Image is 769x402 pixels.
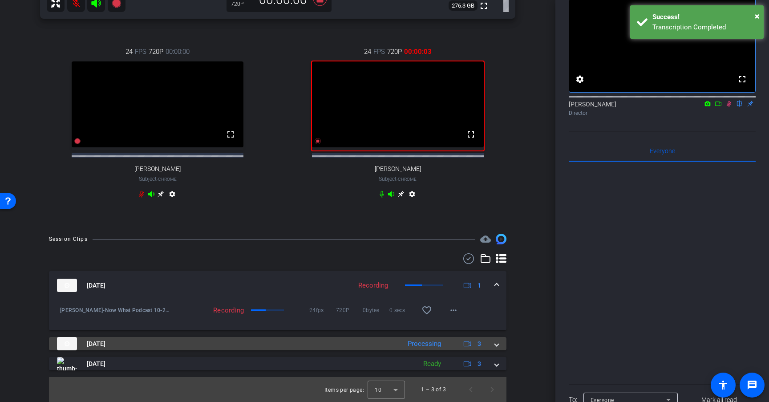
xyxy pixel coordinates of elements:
span: Chrome [158,177,177,182]
span: 00:00:03 [404,47,432,57]
span: [PERSON_NAME] [134,165,181,173]
span: 3 [478,359,481,369]
img: thumb-nail [57,337,77,350]
mat-icon: fullscreen [737,74,748,85]
span: 720P [387,47,402,57]
mat-icon: cloud_upload [480,234,491,244]
mat-expansion-panel-header: thumb-nail[DATE]Processing3 [49,337,506,350]
button: Next page [482,379,503,400]
span: 0bytes [363,306,389,315]
span: [DATE] [87,359,105,369]
span: 24 [125,47,133,57]
div: Transcription Completed [652,22,757,32]
div: Director [569,109,756,117]
button: Close [755,9,760,23]
span: FPS [135,47,146,57]
span: Everyone [650,148,675,154]
span: 720P [149,47,163,57]
mat-icon: fullscreen [478,0,489,11]
span: Subject [139,175,177,183]
div: Recording [354,280,393,291]
div: 1 – 3 of 3 [421,385,446,394]
div: Ready [419,359,445,369]
div: Session Clips [49,235,88,244]
span: - [157,176,158,182]
span: 3 [478,339,481,349]
mat-icon: accessibility [718,380,729,390]
mat-icon: message [747,380,757,390]
div: thumb-nail[DATE]Recording1 [49,300,506,330]
span: × [755,11,760,21]
span: 24fps [309,306,336,315]
mat-icon: fullscreen [465,129,476,140]
div: [PERSON_NAME] [569,100,756,117]
mat-icon: settings [575,74,585,85]
span: 720P [336,306,363,315]
span: Chrome [398,177,417,182]
mat-expansion-panel-header: thumb-nail[DATE]Recording1 [49,271,506,300]
span: 24 [364,47,371,57]
span: [DATE] [87,339,105,349]
mat-icon: settings [407,191,417,201]
div: Recording [171,306,248,315]
mat-icon: favorite_border [421,305,432,316]
mat-icon: more_horiz [448,305,459,316]
mat-icon: flip [734,99,745,107]
span: [PERSON_NAME]-Now What Podcast 10-2025-09-22-09-45-39-858-0 [60,306,171,315]
span: [DATE] [87,281,105,290]
mat-expansion-panel-header: thumb-nail[DATE]Ready3 [49,357,506,370]
span: 1 [478,281,481,290]
img: Session clips [496,234,506,244]
div: Success! [652,12,757,22]
div: Processing [403,339,445,349]
div: Items per page: [324,386,364,394]
span: Destinations for your clips [480,234,491,244]
mat-icon: fullscreen [225,129,236,140]
span: 0 secs [389,306,416,315]
mat-icon: settings [167,191,178,201]
div: 720P [231,0,253,8]
span: [PERSON_NAME] [375,165,421,173]
span: Subject [379,175,417,183]
img: thumb-nail [57,357,77,370]
span: - [397,176,398,182]
span: 276.3 GB [449,0,478,11]
button: Previous page [460,379,482,400]
span: FPS [373,47,385,57]
span: 00:00:00 [166,47,190,57]
img: thumb-nail [57,279,77,292]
